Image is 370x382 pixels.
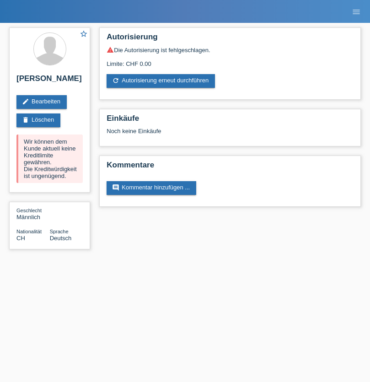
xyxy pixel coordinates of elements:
i: comment [112,184,119,191]
h2: [PERSON_NAME] [16,74,83,88]
span: Deutsch [50,235,72,242]
div: Die Autorisierung ist fehlgeschlagen. [107,46,354,54]
i: edit [22,98,29,105]
i: delete [22,116,29,124]
i: menu [352,7,361,16]
div: Wir können dem Kunde aktuell keine Kreditlimite gewähren. Die Kreditwürdigkeit ist ungenügend. [16,135,83,183]
a: deleteLöschen [16,113,60,127]
a: star_border [80,30,88,39]
div: Noch keine Einkäufe [107,128,354,141]
i: refresh [112,77,119,84]
span: Geschlecht [16,208,42,213]
div: Männlich [16,207,50,221]
span: Schweiz [16,235,25,242]
a: refreshAutorisierung erneut durchführen [107,74,215,88]
div: Limite: CHF 0.00 [107,54,354,67]
h2: Einkäufe [107,114,354,128]
i: warning [107,46,114,54]
span: Sprache [50,229,69,234]
i: star_border [80,30,88,38]
a: editBearbeiten [16,95,67,109]
h2: Kommentare [107,161,354,174]
h2: Autorisierung [107,32,354,46]
a: menu [347,9,365,14]
a: commentKommentar hinzufügen ... [107,181,196,195]
span: Nationalität [16,229,42,234]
